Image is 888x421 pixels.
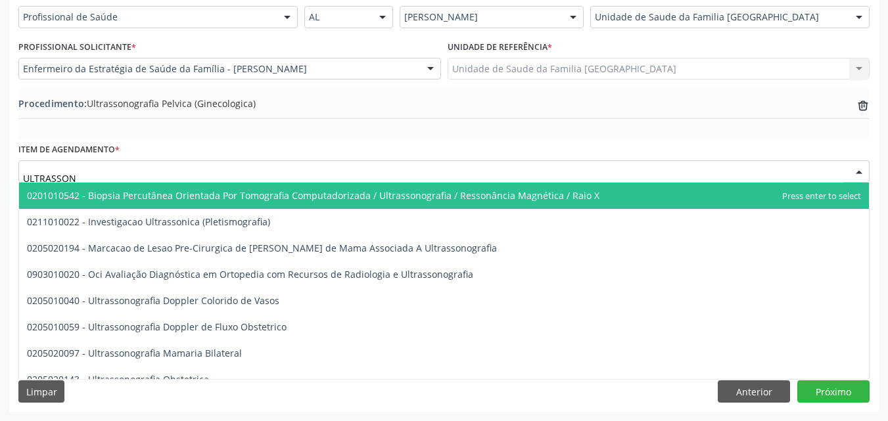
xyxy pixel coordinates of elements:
span: 0205020194 - Marcacao de Lesao Pre-Cirurgica de [PERSON_NAME] de Mama Associada A Ultrassonografia [27,242,497,254]
button: Anterior [718,380,790,403]
span: Profissional de Saúde [23,11,271,24]
span: 0205020143 - Ultrassonografia Obstetrica [27,373,209,386]
span: Enfermeiro da Estratégia de Saúde da Família - [PERSON_NAME] [23,62,414,76]
input: Buscar por procedimento [23,165,843,191]
button: Limpar [18,380,64,403]
button: Próximo [797,380,870,403]
label: Item de agendamento [18,140,120,160]
label: Profissional Solicitante [18,37,136,58]
span: [PERSON_NAME] [404,11,557,24]
span: 0205020097 - Ultrassonografia Mamaria Bilateral [27,347,242,359]
span: 0211010022 - Investigacao Ultrassonica (Pletismografia) [27,215,270,228]
span: Unidade de Saude da Familia [GEOGRAPHIC_DATA] [595,11,843,24]
span: Procedimento: [18,97,87,110]
span: 0205010059 - Ultrassonografia Doppler de Fluxo Obstetrico [27,321,287,333]
span: 0205010040 - Ultrassonografia Doppler Colorido de Vasos [27,294,279,307]
span: AL [309,11,366,24]
span: 0903010020 - Oci Avaliação Diagnóstica em Ortopedia com Recursos de Radiologia e Ultrassonografia [27,268,473,280]
span: 0201010542 - Biopsia Percutânea Orientada Por Tomografia Computadorizada / Ultrassonografia / Res... [27,189,599,202]
label: Unidade de referência [448,37,552,58]
span: Ultrassonografia Pelvica (Ginecologica) [18,97,256,110]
